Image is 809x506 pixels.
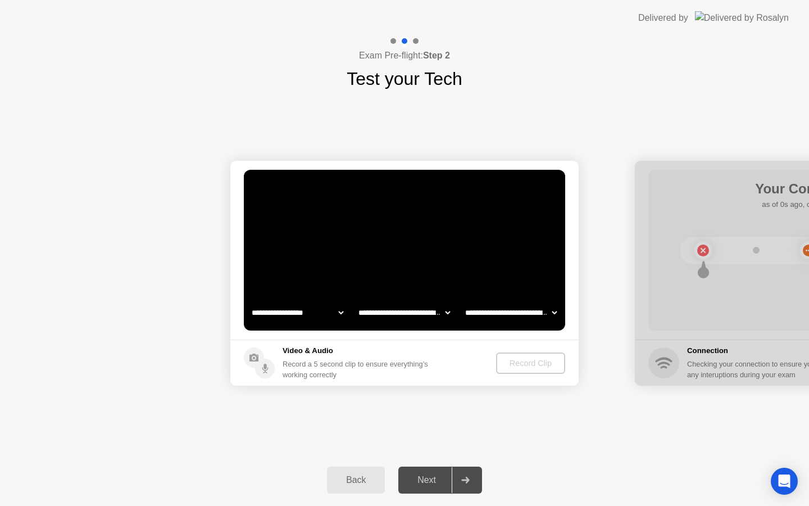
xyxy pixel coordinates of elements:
[359,49,450,62] h4: Exam Pre-flight:
[695,11,789,24] img: Delivered by Rosalyn
[771,468,798,495] div: Open Intercom Messenger
[496,353,565,374] button: Record Clip
[423,51,450,60] b: Step 2
[249,301,346,324] select: Available cameras
[283,359,433,380] div: Record a 5 second clip to ensure everything’s working correctly
[283,345,433,356] h5: Video & Audio
[463,301,559,324] select: Available microphones
[501,359,561,368] div: Record Clip
[330,475,381,485] div: Back
[638,11,688,25] div: Delivered by
[327,467,385,494] button: Back
[402,475,452,485] div: Next
[356,301,452,324] select: Available speakers
[347,65,462,92] h1: Test your Tech
[398,467,482,494] button: Next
